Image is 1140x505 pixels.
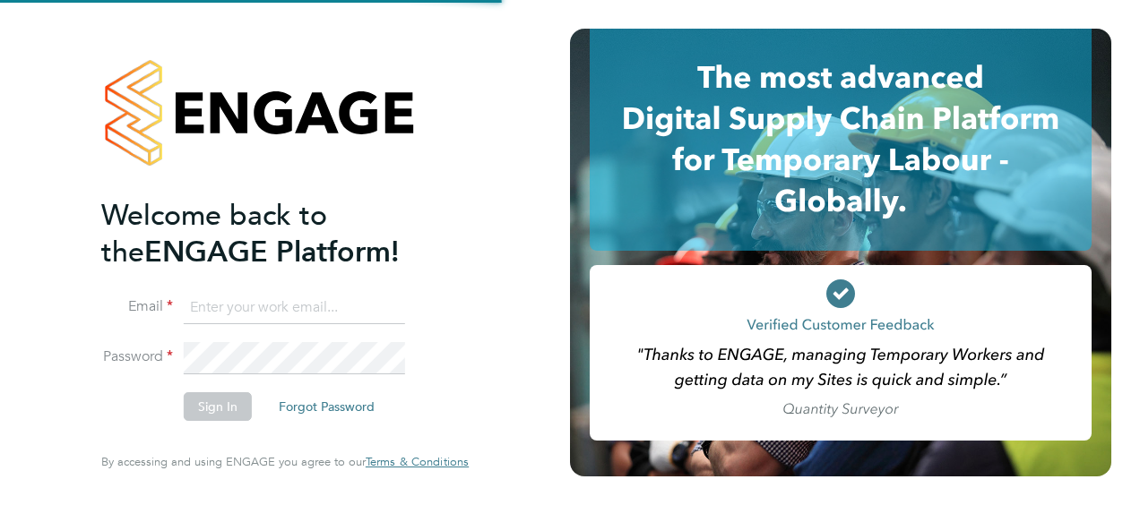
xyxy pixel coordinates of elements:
span: By accessing and using ENGAGE you agree to our [101,454,469,469]
h2: ENGAGE Platform! [101,197,451,270]
a: Terms & Conditions [366,455,469,469]
label: Email [101,297,173,316]
label: Password [101,347,173,366]
button: Sign In [184,392,252,421]
button: Forgot Password [264,392,389,421]
input: Enter your work email... [184,292,405,324]
span: Welcome back to the [101,198,327,270]
span: Terms & Conditions [366,454,469,469]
